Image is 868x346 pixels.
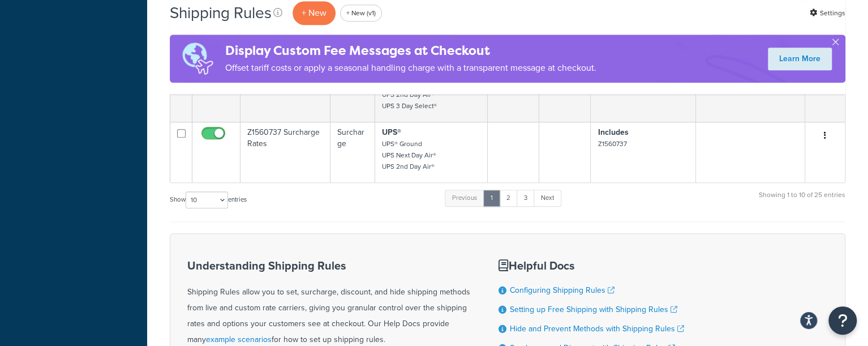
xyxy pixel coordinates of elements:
[510,304,677,315] a: Setting up Free Shipping with Shipping Rules
[340,5,382,22] a: + New (v1)
[206,334,272,345] a: example scenarios
[293,1,336,24] p: + New
[510,323,684,335] a: Hide and Prevent Methods with Shipping Rules
[170,191,247,208] label: Show entries
[598,139,626,149] small: Z1560737
[534,190,561,207] a: Next
[382,139,436,172] small: UPS® Ground UPS Next Day Air® UPS 2nd Day Air®
[768,48,832,70] a: Learn More
[382,126,401,138] strong: UPS®
[170,2,272,24] h1: Shipping Rules
[445,190,484,207] a: Previous
[170,35,225,83] img: duties-banner-06bc72dcb5fe05cb3f9472aba00be2ae8eb53ab6f0d8bb03d382ba314ac3c341.png
[499,190,518,207] a: 2
[510,284,615,296] a: Configuring Shipping Rules
[483,190,500,207] a: 1
[810,5,845,21] a: Settings
[240,122,330,182] td: Z1560737 Surcharge Rates
[828,306,857,335] button: Open Resource Center
[225,41,596,60] h4: Display Custom Fee Messages at Checkout
[187,259,470,272] h3: Understanding Shipping Rules
[225,60,596,76] p: Offset tariff costs or apply a seasonal handling charge with a transparent message at checkout.
[598,126,628,138] strong: Includes
[499,259,684,272] h3: Helpful Docs
[186,191,228,208] select: Showentries
[330,122,375,182] td: Surcharge
[517,190,535,207] a: 3
[759,189,845,213] div: Showing 1 to 10 of 25 entries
